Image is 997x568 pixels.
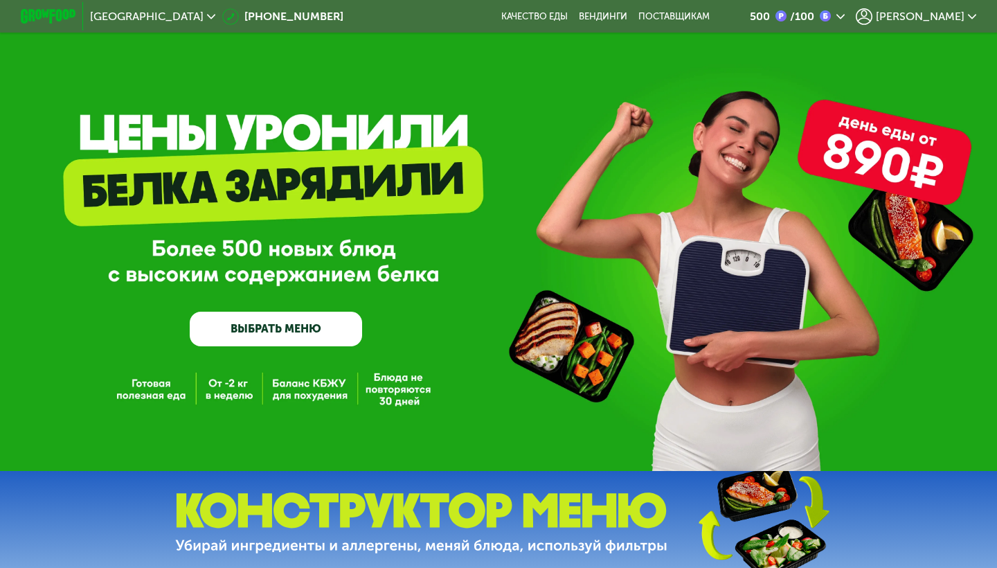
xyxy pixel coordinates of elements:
[638,11,710,22] div: поставщикам
[876,11,964,22] span: [PERSON_NAME]
[90,11,204,22] span: [GEOGRAPHIC_DATA]
[190,312,362,346] a: ВЫБРАТЬ МЕНЮ
[790,10,795,23] span: /
[501,11,568,22] a: Качество еды
[750,11,770,22] div: 500
[787,11,814,22] div: 100
[222,8,343,25] a: [PHONE_NUMBER]
[579,11,627,22] a: Вендинги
